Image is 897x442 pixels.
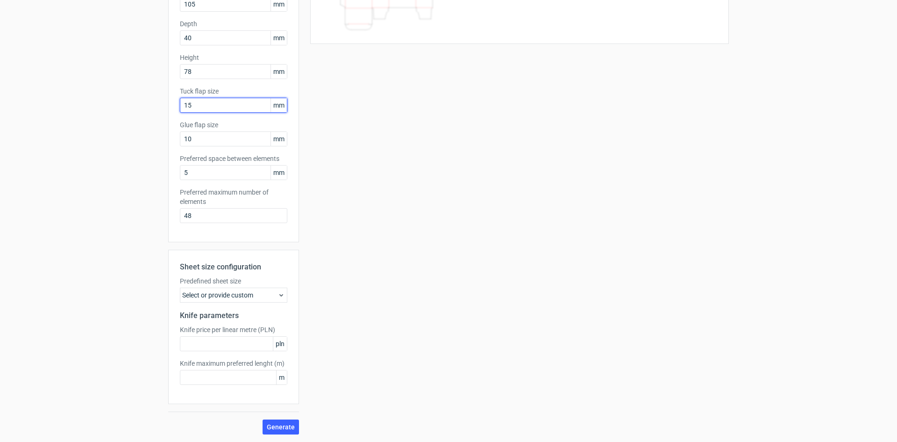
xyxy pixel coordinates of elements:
span: mm [271,132,287,146]
span: mm [271,65,287,79]
span: pln [273,337,287,351]
label: Preferred space between elements [180,154,287,163]
label: Depth [180,19,287,29]
span: m [276,370,287,384]
span: mm [271,98,287,112]
span: Generate [267,424,295,430]
span: mm [271,166,287,180]
h2: Knife parameters [180,310,287,321]
button: Generate [263,420,299,435]
div: Select or provide custom [180,288,287,303]
label: Knife price per linear metre (PLN) [180,325,287,334]
label: Tuck flap size [180,87,287,96]
label: Knife maximum preferred lenght (m) [180,359,287,368]
span: mm [271,31,287,45]
label: Glue flap size [180,120,287,130]
label: Preferred maximum number of elements [180,188,287,206]
h2: Sheet size configuration [180,261,287,273]
label: Height [180,53,287,62]
label: Predefined sheet size [180,276,287,286]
